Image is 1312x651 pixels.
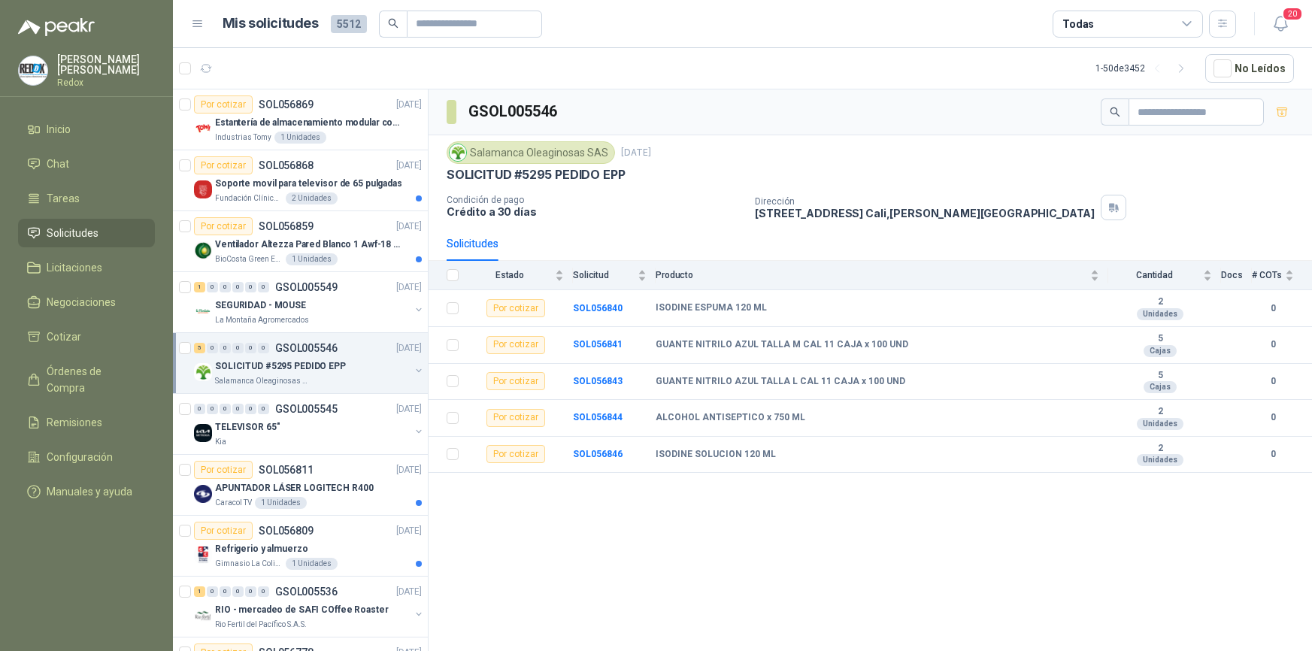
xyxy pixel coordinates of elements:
[18,150,155,178] a: Chat
[656,270,1087,280] span: Producto
[194,156,253,174] div: Por cotizar
[468,270,552,280] span: Estado
[1252,301,1294,316] b: 0
[47,363,141,396] span: Órdenes de Compra
[259,221,314,232] p: SOL056859
[656,449,776,461] b: ISODINE SOLUCION 120 ML
[18,477,155,506] a: Manuales y ayuda
[1137,454,1183,466] div: Unidades
[1110,107,1120,117] span: search
[396,220,422,234] p: [DATE]
[486,372,545,390] div: Por cotizar
[194,461,253,479] div: Por cotizar
[396,524,422,538] p: [DATE]
[275,343,338,353] p: GSOL005546
[223,13,319,35] h1: Mis solicitudes
[215,420,280,435] p: TELEVISOR 65"
[656,412,805,424] b: ALCOHOL ANTISEPTICO x 750 ML
[194,485,212,503] img: Company Logo
[215,177,402,191] p: Soporte movil para televisor de 65 pulgadas
[232,282,244,292] div: 0
[396,159,422,173] p: [DATE]
[1252,338,1294,352] b: 0
[215,298,306,313] p: SEGURIDAD - MOUSE
[259,525,314,536] p: SOL056809
[194,404,205,414] div: 0
[215,253,283,265] p: BioCosta Green Energy S.A.S
[47,449,113,465] span: Configuración
[47,156,69,172] span: Chat
[1282,7,1303,21] span: 20
[573,376,623,386] b: SOL056843
[232,343,244,353] div: 0
[486,299,545,317] div: Por cotizar
[486,445,545,463] div: Por cotizar
[207,404,218,414] div: 0
[245,404,256,414] div: 0
[215,436,226,448] p: Kia
[573,449,623,459] a: SOL056846
[215,558,283,570] p: Gimnasio La Colina
[259,465,314,475] p: SOL056811
[194,339,425,387] a: 5 0 0 0 0 0 GSOL005546[DATE] Company LogoSOLICITUD #5295 PEDIDO EPPSalamanca Oleaginosas SAS
[1108,333,1212,345] b: 5
[194,180,212,198] img: Company Logo
[274,132,326,144] div: 1 Unidades
[47,414,102,431] span: Remisiones
[215,481,374,495] p: APUNTADOR LÁSER LOGITECH R400
[173,516,428,577] a: Por cotizarSOL056809[DATE] Company LogoRefrigerio y almuerzoGimnasio La Colina1 Unidades
[259,160,314,171] p: SOL056868
[194,241,212,259] img: Company Logo
[447,167,625,183] p: SOLICITUD #5295 PEDIDO EPP
[1137,308,1183,320] div: Unidades
[173,150,428,211] a: Por cotizarSOL056868[DATE] Company LogoSoporte movil para televisor de 65 pulgadasFundación Clíni...
[656,261,1108,290] th: Producto
[468,261,573,290] th: Estado
[18,288,155,316] a: Negociaciones
[194,343,205,353] div: 5
[57,78,155,87] p: Redox
[194,607,212,625] img: Company Logo
[19,56,47,85] img: Company Logo
[18,408,155,437] a: Remisiones
[1108,270,1200,280] span: Cantidad
[215,116,402,130] p: Estantería de almacenamiento modular con organizadores abiertos
[18,322,155,351] a: Cotizar
[245,343,256,353] div: 0
[258,586,269,597] div: 0
[447,141,615,164] div: Salamanca Oleaginosas SAS
[486,336,545,354] div: Por cotizar
[245,586,256,597] div: 0
[245,282,256,292] div: 0
[447,205,743,218] p: Crédito a 30 días
[1062,16,1094,32] div: Todas
[1144,381,1177,393] div: Cajas
[215,619,307,631] p: Rio Fertil del Pacífico S.A.S.
[1137,418,1183,430] div: Unidades
[1108,261,1221,290] th: Cantidad
[573,339,623,350] a: SOL056841
[18,443,155,471] a: Configuración
[18,115,155,144] a: Inicio
[396,98,422,112] p: [DATE]
[286,192,338,204] div: 2 Unidades
[215,542,308,556] p: Refrigerio y almuerzo
[1108,406,1212,418] b: 2
[468,100,559,123] h3: GSOL005546
[215,314,309,326] p: La Montaña Agromercados
[573,412,623,422] a: SOL056844
[656,302,767,314] b: ISODINE ESPUMA 120 ML
[1252,270,1282,280] span: # COTs
[573,303,623,313] a: SOL056840
[215,238,402,252] p: Ventilador Altezza Pared Blanco 1 Awf-18 Pro Balinera
[47,225,98,241] span: Solicitudes
[194,586,205,597] div: 1
[258,282,269,292] div: 0
[396,280,422,295] p: [DATE]
[207,343,218,353] div: 0
[286,558,338,570] div: 1 Unidades
[215,132,271,144] p: Industrias Tomy
[1205,54,1294,83] button: No Leídos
